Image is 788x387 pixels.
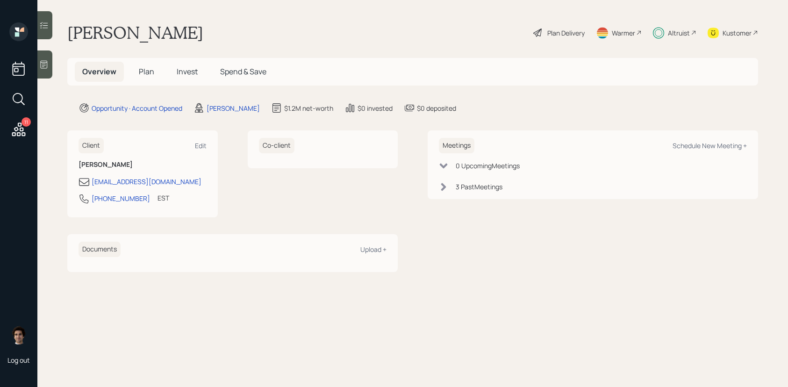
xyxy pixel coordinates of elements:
div: EST [158,193,169,203]
div: Opportunity · Account Opened [92,103,182,113]
div: $0 invested [358,103,393,113]
h6: Meetings [439,138,474,153]
div: 0 Upcoming Meeting s [456,161,520,171]
span: Spend & Save [220,66,266,77]
img: harrison-schaefer-headshot-2.png [9,326,28,344]
div: Edit [195,141,207,150]
div: $0 deposited [417,103,456,113]
h1: [PERSON_NAME] [67,22,203,43]
div: 11 [21,117,31,127]
div: Upload + [360,245,387,254]
h6: Documents [79,242,121,257]
span: Overview [82,66,116,77]
div: Schedule New Meeting + [673,141,747,150]
div: $1.2M net-worth [284,103,333,113]
h6: Co-client [259,138,294,153]
span: Plan [139,66,154,77]
div: Plan Delivery [547,28,585,38]
div: Kustomer [723,28,752,38]
span: Invest [177,66,198,77]
div: Log out [7,356,30,365]
div: Warmer [612,28,635,38]
div: 3 Past Meeting s [456,182,502,192]
h6: Client [79,138,104,153]
div: [PERSON_NAME] [207,103,260,113]
div: [EMAIL_ADDRESS][DOMAIN_NAME] [92,177,201,186]
h6: [PERSON_NAME] [79,161,207,169]
div: [PHONE_NUMBER] [92,193,150,203]
div: Altruist [668,28,690,38]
